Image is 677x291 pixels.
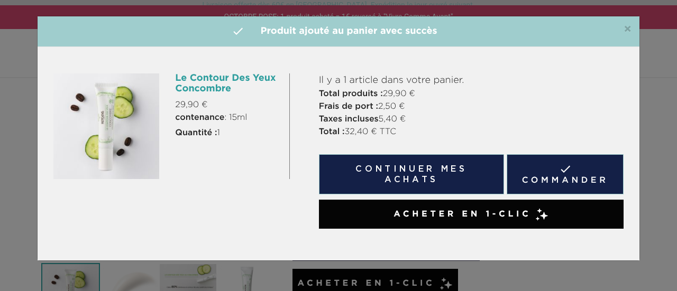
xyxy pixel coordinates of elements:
[319,126,624,138] p: 32,40 € TTC
[319,90,383,98] strong: Total produits :
[175,129,217,137] strong: Quantité :
[175,114,224,122] strong: contenance
[232,25,244,37] i: 
[319,73,624,88] p: Il y a 1 article dans votre panier.
[624,23,632,36] button: Close
[319,88,624,100] p: 29,90 €
[53,73,159,179] img: Le Contour Des Yeux Concombre
[319,113,624,126] p: 5,40 €
[319,128,345,136] strong: Total :
[319,102,378,111] strong: Frais de port :
[175,127,281,139] p: 1
[507,154,624,194] a: Commander
[319,115,379,124] strong: Taxes incluses
[175,99,281,111] p: 29,90 €
[175,73,281,95] h6: Le Contour Des Yeux Concombre
[45,24,632,39] h4: Produit ajouté au panier avec succès
[319,154,504,194] button: Continuer mes achats
[624,23,632,36] span: ×
[319,100,624,113] p: 2,50 €
[175,111,247,124] span: : 15ml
